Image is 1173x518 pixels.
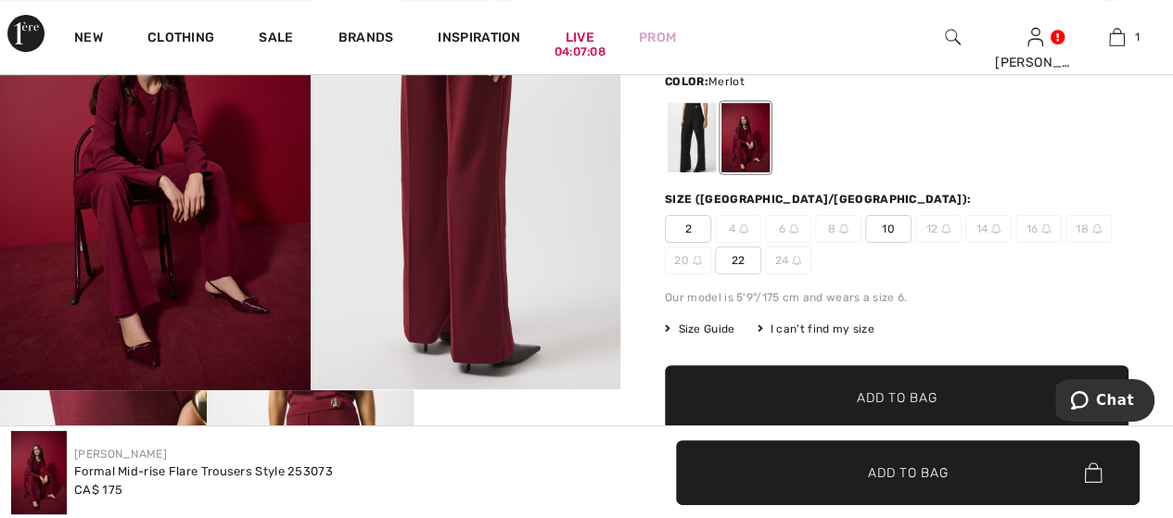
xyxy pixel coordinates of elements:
a: Sign In [1027,28,1043,45]
img: ring-m.svg [839,224,848,234]
span: 14 [965,215,1012,243]
div: Size ([GEOGRAPHIC_DATA]/[GEOGRAPHIC_DATA]): [665,191,975,208]
span: 20 [665,246,711,274]
span: Inspiration [438,30,520,49]
span: Add to Bag [857,388,937,408]
img: ring-m.svg [991,224,1001,234]
img: ring-m.svg [1092,224,1102,234]
span: 10 [865,215,912,243]
span: 4 [715,215,761,243]
img: ring-m.svg [789,224,798,234]
span: 2 [665,215,711,243]
a: Brands [338,30,394,49]
img: ring-m.svg [1041,224,1051,234]
span: 6 [765,215,811,243]
img: Formal Mid-Rise Flare Trousers Style 253073 [11,431,67,514]
div: [PERSON_NAME] [995,53,1076,72]
img: Bag.svg [1084,462,1102,483]
img: ring-m.svg [693,256,702,265]
a: New [74,30,103,49]
iframe: Opens a widget where you can chat to one of our agents [1055,379,1154,425]
div: Black [668,103,716,172]
div: Merlot [721,103,770,172]
a: [PERSON_NAME] [74,448,167,461]
a: Clothing [147,30,214,49]
a: Sale [259,30,293,49]
a: Prom [639,28,676,47]
span: 12 [915,215,962,243]
img: My Info [1027,26,1043,48]
div: Formal Mid-rise Flare Trousers Style 253073 [74,462,333,481]
div: Our model is 5'9"/175 cm and wears a size 6. [665,289,1128,306]
span: 8 [815,215,861,243]
span: 16 [1015,215,1062,243]
img: My Bag [1109,26,1125,48]
img: 1ère Avenue [7,15,45,52]
span: Add to Bag [868,462,948,482]
img: ring-m.svg [739,224,748,234]
img: ring-m.svg [792,256,801,265]
span: Merlot [708,75,745,88]
button: Add to Bag [665,365,1128,430]
span: 18 [1065,215,1112,243]
a: 1 [1077,26,1157,48]
span: 22 [715,246,761,274]
img: ring-m.svg [941,224,950,234]
img: search the website [945,26,961,48]
span: Color: [665,75,708,88]
span: CA$ 175 [74,483,122,497]
span: 1 [1134,29,1139,45]
div: 04:07:08 [555,44,606,61]
button: Add to Bag [676,440,1140,505]
a: Live04:07:08 [566,28,594,47]
span: Size Guide [665,321,734,337]
video: Your browser does not support the video tag. [414,390,620,494]
span: 24 [765,246,811,274]
div: I can't find my size [757,321,873,337]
